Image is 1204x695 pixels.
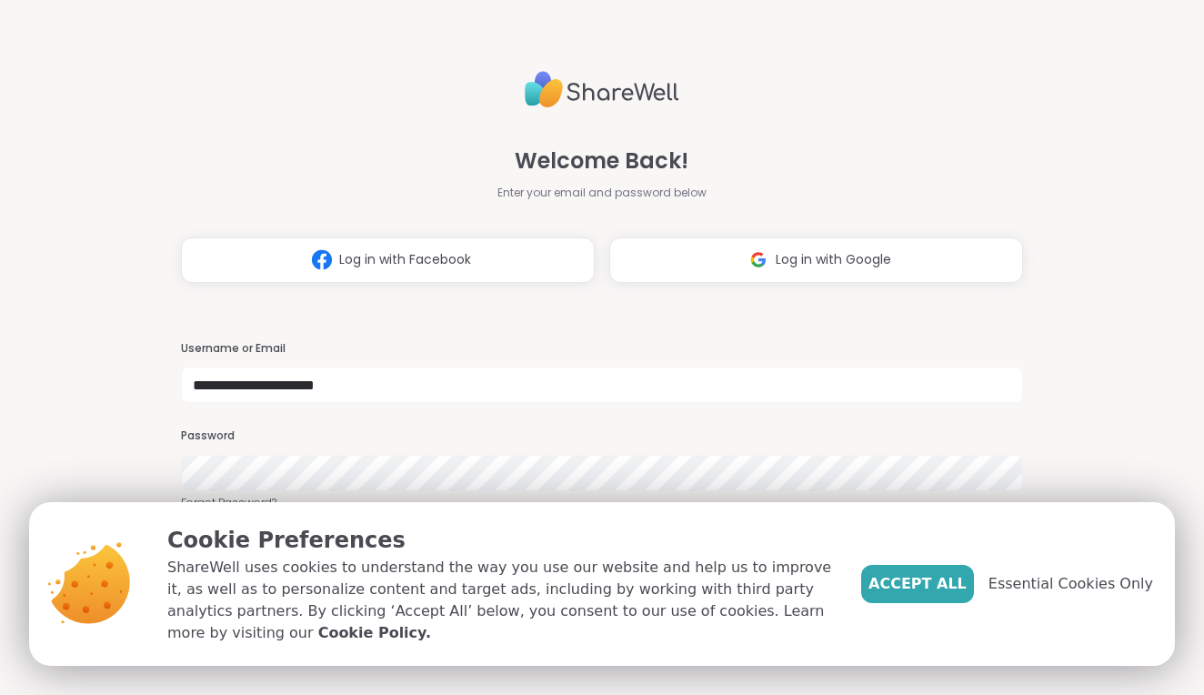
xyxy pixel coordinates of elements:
img: ShareWell Logomark [741,243,776,277]
a: Cookie Policy. [318,622,431,644]
a: Forgot Password? [181,495,1024,511]
span: Log in with Facebook [339,250,471,269]
h3: Password [181,428,1024,444]
span: Enter your email and password below [497,185,707,201]
p: Cookie Preferences [167,524,832,557]
span: Welcome Back! [515,145,688,177]
img: ShareWell Logomark [305,243,339,277]
span: Log in with Google [776,250,891,269]
p: ShareWell uses cookies to understand the way you use our website and help us to improve it, as we... [167,557,832,644]
button: Accept All [861,565,974,603]
span: Accept All [868,573,967,595]
button: Log in with Google [609,237,1023,283]
span: Essential Cookies Only [988,573,1153,595]
h3: Username or Email [181,341,1024,357]
img: ShareWell Logo [525,64,679,116]
button: Log in with Facebook [181,237,595,283]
